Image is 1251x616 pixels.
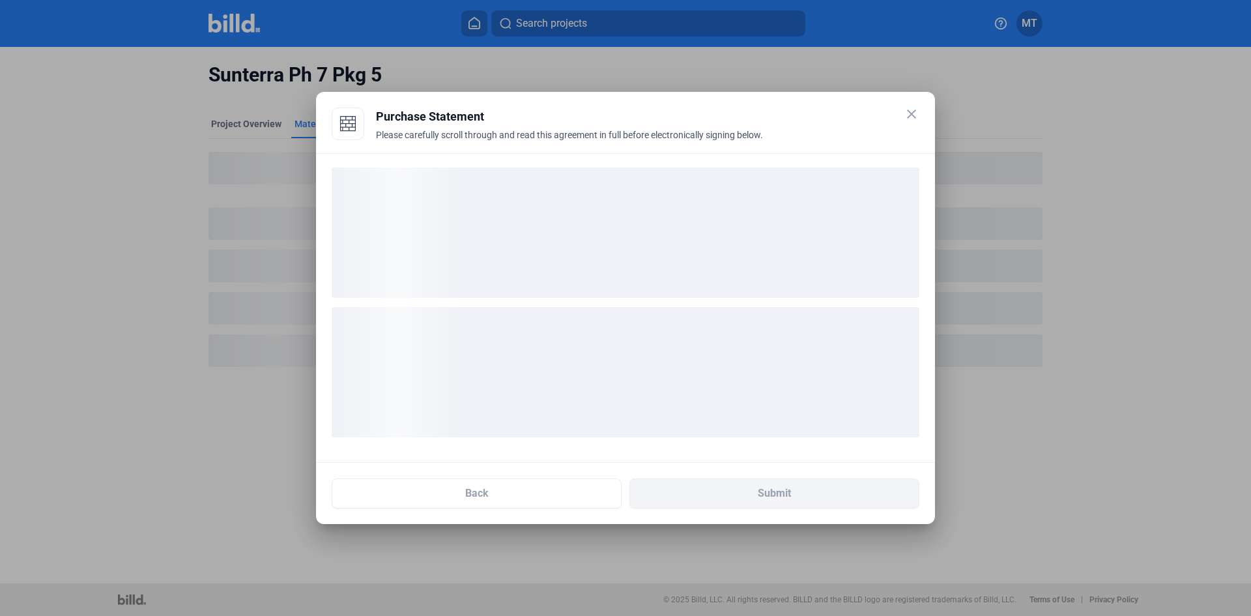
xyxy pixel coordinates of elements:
button: Submit [629,478,919,508]
button: Back [332,478,622,508]
mat-icon: close [904,106,919,122]
div: Please carefully scroll through and read this agreement in full before electronically signing below. [376,128,919,157]
div: loading [332,307,919,437]
div: loading [332,168,919,298]
div: Purchase Statement [376,108,919,126]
